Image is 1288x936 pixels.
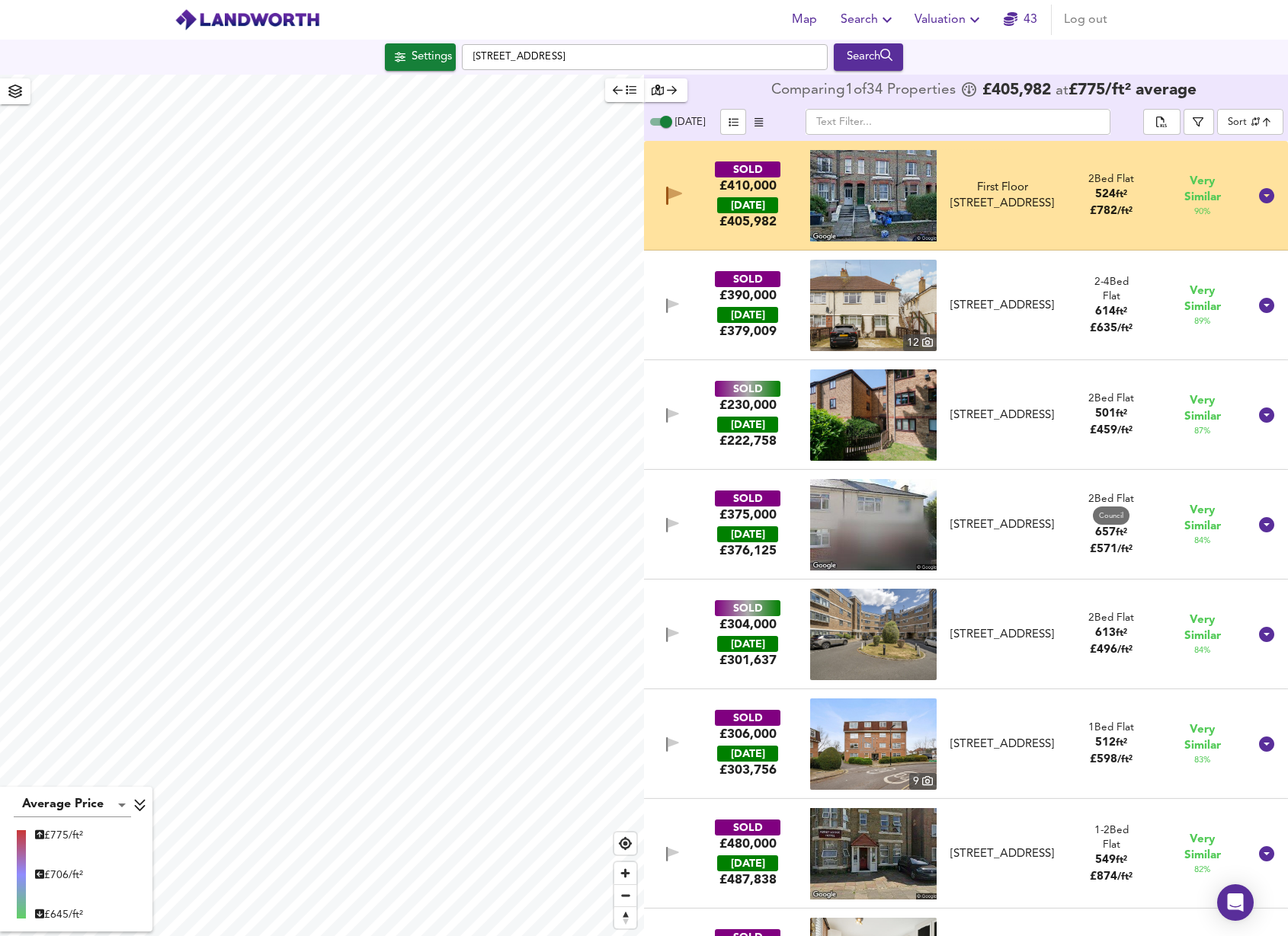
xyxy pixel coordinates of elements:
[614,906,636,928] button: Reset bearing to north
[719,177,777,194] div: £410,000
[1194,425,1210,437] span: 87 %
[1217,109,1283,135] div: Sort
[715,490,780,506] div: SOLD
[1095,628,1116,639] span: 613
[1088,492,1134,525] div: 2 Bed Flat
[1176,283,1229,315] span: Very Similar
[14,793,131,817] div: Average Price
[35,907,83,922] div: £ 645/ft²
[717,307,778,323] div: [DATE]
[1090,425,1133,436] span: £ 459
[945,517,1059,533] div: [STREET_ADDRESS]
[715,271,780,287] div: SOLD
[1194,535,1210,547] span: 84 %
[838,47,899,67] div: Search
[719,433,777,449] span: £ 222,758
[614,862,636,884] button: Zoom in
[719,762,777,778] span: £ 303,756
[939,407,1065,423] div: 17 Bay Court, W5 4NE
[1116,738,1127,748] span: ft²
[810,698,937,790] img: property thumbnail
[1116,628,1127,638] span: ft²
[1176,503,1229,535] span: Very Similar
[939,736,1065,752] div: 49 Rowan Close, W5 4AL
[644,689,1288,799] div: SOLD£306,000 [DATE]£303,756property thumbnail 9 [STREET_ADDRESS]1Bed Flat512ft²£598/ft² Very Simi...
[939,846,1065,862] div: 43c Grange Park, W5 3PR
[715,161,780,177] div: SOLD
[462,44,828,70] input: Enter a location...
[996,5,1045,35] button: 43
[1194,206,1210,218] span: 90 %
[945,298,1059,314] div: [STREET_ADDRESS]
[614,907,636,928] span: Reset bearing to north
[810,589,937,680] a: property thumbnail
[717,417,778,433] div: [DATE]
[715,600,780,616] div: SOLD
[717,197,778,213] div: [DATE]
[717,746,778,762] div: [DATE]
[1088,611,1134,625] div: 2 Bed Flat
[1090,823,1133,838] div: We've estimated the total number of bedrooms from EPC data (3 heated rooms)
[175,8,320,31] img: logo
[1194,754,1210,766] span: 83 %
[1117,206,1133,216] span: / ft²
[1116,190,1127,200] span: ft²
[717,636,778,652] div: [DATE]
[1090,644,1133,656] span: £ 496
[1088,172,1134,187] div: 2 Bed Flat
[1194,644,1210,656] span: 84 %
[810,260,937,351] img: property thumbnail
[1116,409,1127,419] span: ft²
[1090,275,1133,305] div: Flat
[1117,755,1133,765] span: / ft²
[1117,872,1133,882] span: / ft²
[1088,391,1134,406] div: 2 Bed Flat
[939,180,1065,212] div: First Floor Flat, 35 Grange Park, W5 3PP
[1143,109,1180,135] div: split button
[719,652,777,669] span: £ 301,637
[35,828,83,843] div: £ 775/ft²
[412,47,452,67] div: Settings
[945,627,1059,643] div: [STREET_ADDRESS]
[945,180,1059,212] div: First Floor [STREET_ADDRESS]
[1095,306,1116,318] span: 614
[1058,5,1113,35] button: Log out
[841,9,896,30] span: Search
[1095,189,1116,200] span: 524
[1056,84,1069,98] span: at
[385,43,456,71] button: Settings
[719,213,777,230] span: £ 405,982
[1176,722,1229,754] span: Very Similar
[810,369,937,461] img: property thumbnail
[1088,720,1134,735] div: 1 Bed Flat
[1090,323,1133,334] span: £ 635
[1090,275,1133,289] div: Rightmove thinks this is a 2 bed but Zoopla states 4 bed, so we're showing you both here
[614,884,636,906] button: Zoom out
[1090,206,1133,217] span: £ 782
[1258,845,1276,863] svg: Show Details
[939,517,1065,533] div: 51a Ash Grove, W5 4AX
[719,871,777,888] span: £ 487,838
[717,526,778,542] div: [DATE]
[1258,187,1276,205] svg: Show Details
[719,726,777,743] div: £306,000
[614,832,636,855] button: Find my location
[835,5,902,35] button: Search
[945,407,1059,423] div: [STREET_ADDRESS]
[945,736,1059,752] div: [STREET_ADDRESS]
[908,5,990,35] button: Valuation
[717,855,778,871] div: [DATE]
[644,580,1288,689] div: SOLD£304,000 [DATE]£301,637property thumbnail[STREET_ADDRESS]2Bed Flat613ft²£496/ft² Very Similar84%
[385,43,456,71] div: Click to configure Search Settings
[1176,393,1229,425] span: Very Similar
[834,43,903,71] div: Run Your Search
[1004,9,1037,30] a: 43
[1095,737,1116,749] span: 512
[1258,296,1276,315] svg: Show Details
[810,808,937,899] img: streetview
[1095,527,1116,538] span: 657
[1176,832,1229,864] span: Very Similar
